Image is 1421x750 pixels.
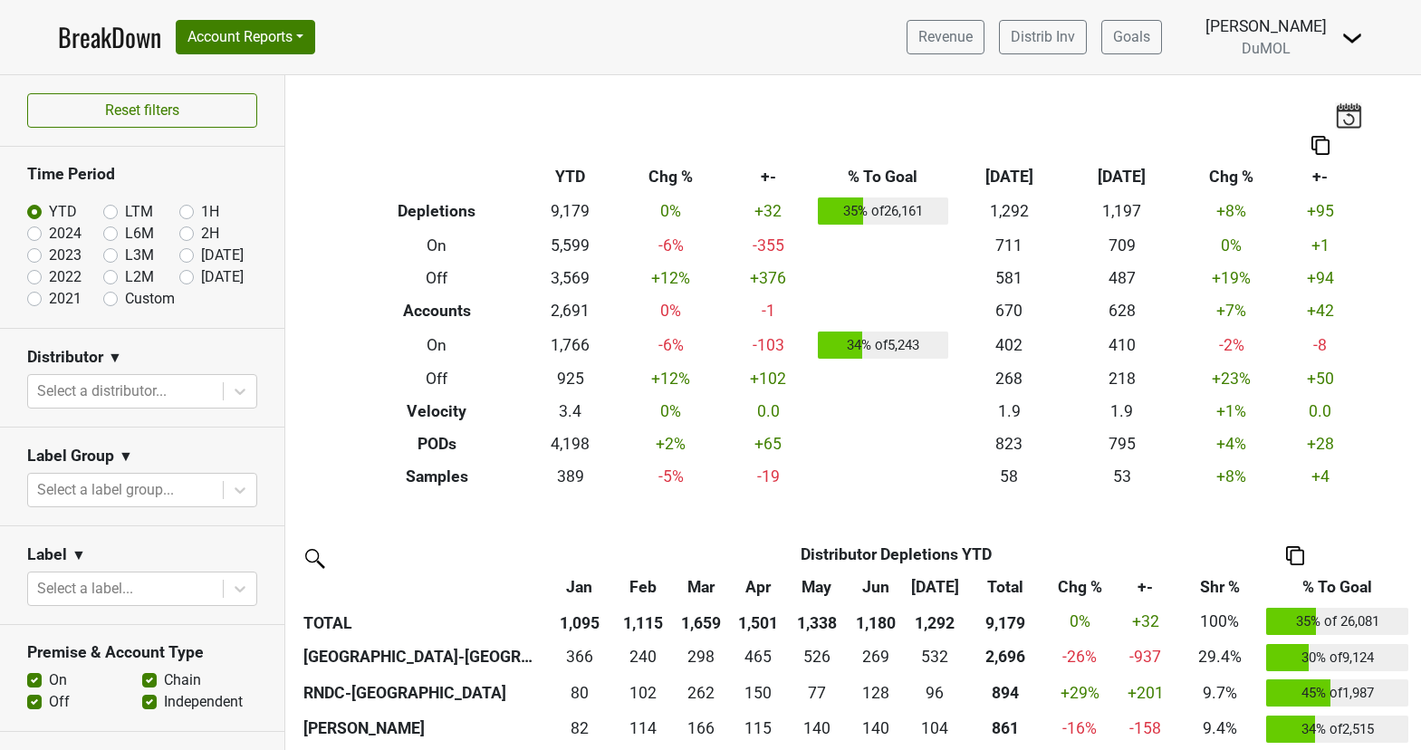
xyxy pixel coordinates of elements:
[724,327,813,363] td: -103
[1178,294,1284,327] td: +7 %
[548,681,611,705] div: 80
[1178,428,1284,460] td: +4 %
[1178,161,1284,194] th: Chg %
[1101,20,1162,54] a: Goals
[1205,14,1327,38] div: [PERSON_NAME]
[27,348,103,367] h3: Distributor
[523,262,618,294] td: 3,569
[523,229,618,262] td: 5,599
[953,363,1066,396] td: 268
[953,327,1066,363] td: 402
[1178,363,1284,396] td: +23 %
[618,428,724,460] td: +2 %
[164,669,201,691] label: Chain
[1118,681,1173,705] div: +201
[904,571,965,603] th: Jul: activate to sort column ascending
[201,266,244,288] label: [DATE]
[615,571,671,603] th: Feb: activate to sort column ascending
[672,639,730,676] td: 297.8
[908,645,961,668] div: 532
[49,245,82,266] label: 2023
[904,675,965,711] td: 95.833
[615,711,671,747] td: 114.167
[176,20,315,54] button: Account Reports
[1066,262,1179,294] td: 487
[615,538,1177,571] th: Distributor Depletions YTD
[615,675,671,711] td: 102.4
[852,681,899,705] div: 128
[1284,161,1356,194] th: +-
[1132,612,1159,630] span: +32
[786,603,849,639] th: 1,338
[1178,327,1284,363] td: -2 %
[790,716,843,740] div: 140
[350,428,523,460] th: PODs
[734,681,781,705] div: 150
[523,294,618,327] td: 2,691
[1178,262,1284,294] td: +19 %
[1066,161,1179,194] th: [DATE]
[904,603,965,639] th: 1,292
[790,645,843,668] div: 526
[1066,194,1179,230] td: 1,197
[1284,194,1356,230] td: +95
[299,639,543,676] th: [GEOGRAPHIC_DATA]-[GEOGRAPHIC_DATA]
[970,645,1042,668] div: 2,696
[953,294,1066,327] td: 670
[201,245,244,266] label: [DATE]
[49,201,77,223] label: YTD
[953,161,1066,194] th: [DATE]
[125,266,154,288] label: L2M
[907,20,984,54] a: Revenue
[786,675,849,711] td: 76.666
[1113,571,1177,603] th: +-: activate to sort column ascending
[813,161,953,194] th: % To Goal
[1177,639,1262,676] td: 29.4%
[904,711,965,747] td: 104.167
[618,262,724,294] td: +12 %
[786,711,849,747] td: 140.333
[953,194,1066,230] td: 1,292
[615,603,671,639] th: 1,115
[724,229,813,262] td: -355
[125,288,175,310] label: Custom
[618,460,724,493] td: -5 %
[543,571,615,603] th: Jan: activate to sort column ascending
[125,245,154,266] label: L3M
[1177,571,1262,603] th: Shr %: activate to sort column ascending
[908,716,961,740] div: 104
[1118,645,1173,668] div: -937
[1178,396,1284,428] td: +1 %
[350,396,523,428] th: Velocity
[848,675,904,711] td: 127.504
[848,639,904,676] td: 268.668
[1066,460,1179,493] td: 53
[970,716,1042,740] div: 861
[523,194,618,230] td: 9,179
[786,639,849,676] td: 525.665
[965,711,1046,747] th: 861.169
[730,571,786,603] th: Apr: activate to sort column ascending
[125,201,153,223] label: LTM
[548,645,611,668] div: 366
[1177,675,1262,711] td: 9.7%
[618,194,724,230] td: 0 %
[1284,363,1356,396] td: +50
[1311,136,1330,155] img: Copy to clipboard
[164,691,243,713] label: Independent
[848,603,904,639] th: 1,180
[543,675,615,711] td: 80.4
[350,294,523,327] th: Accounts
[615,639,671,676] td: 240.1
[350,363,523,396] th: Off
[125,223,154,245] label: L6M
[1118,716,1173,740] div: -158
[1284,229,1356,262] td: +1
[676,681,725,705] div: 262
[1335,102,1362,128] img: last_updated_date
[724,161,813,194] th: +-
[848,571,904,603] th: Jun: activate to sort column ascending
[548,716,611,740] div: 82
[676,645,725,668] div: 298
[299,711,543,747] th: [PERSON_NAME]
